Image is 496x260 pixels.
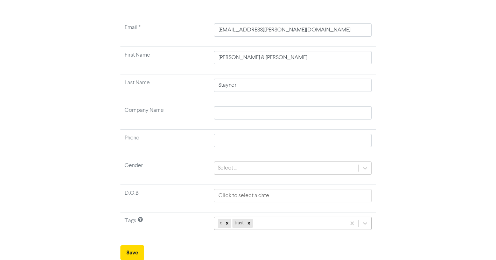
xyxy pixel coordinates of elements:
td: Phone [120,130,210,157]
td: Gender [120,157,210,185]
td: Required [120,19,210,47]
td: Company Name [120,102,210,130]
input: Click to select a date [214,189,371,202]
td: D.O.B [120,185,210,212]
button: Save [120,245,144,260]
td: First Name [120,47,210,74]
div: trust [232,219,245,228]
div: c [218,219,223,228]
div: Select ... [218,164,237,172]
iframe: Chat Widget [461,226,496,260]
td: Tags [120,212,210,240]
td: Last Name [120,74,210,102]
